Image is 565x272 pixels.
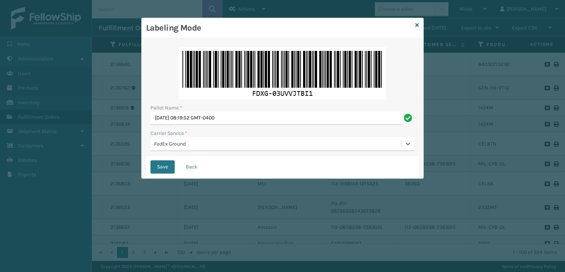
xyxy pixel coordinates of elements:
[150,160,175,174] button: Save
[150,129,187,137] label: Carrier Service
[154,140,402,148] div: FedEx Ground
[150,104,182,112] label: Pallet Name
[146,22,412,34] h3: Labeling Mode
[179,47,386,100] img: 3bL7wIAAAAGSURBVAMAyLwUWxvI9doAAAAASUVORK5CYII=
[179,160,204,174] button: Back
